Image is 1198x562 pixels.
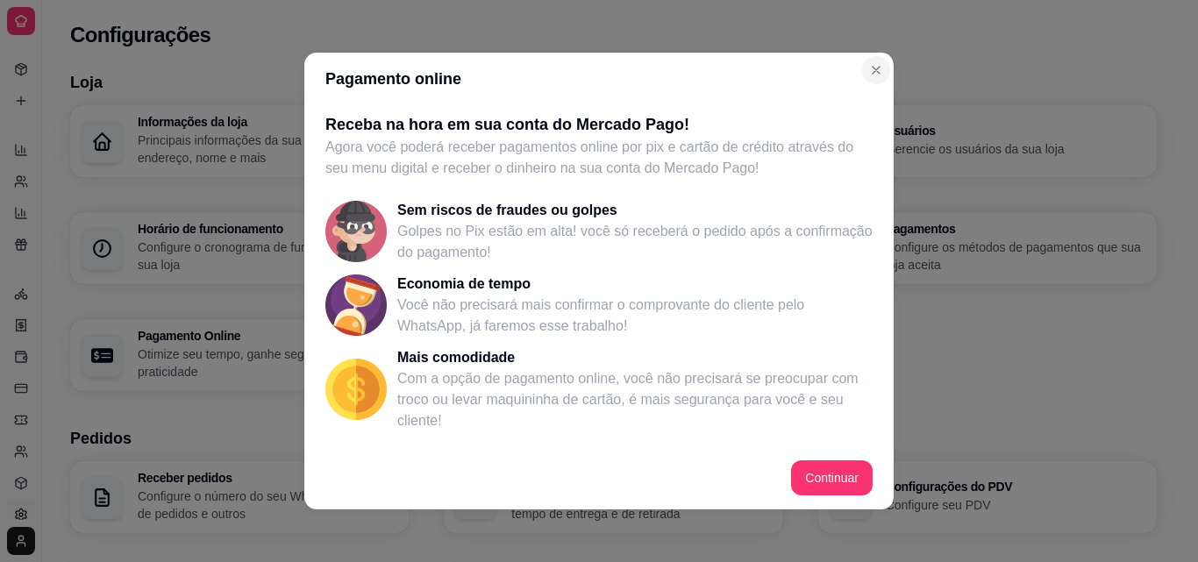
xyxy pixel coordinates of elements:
p: Agora você poderá receber pagamentos online por pix e cartão de crédito através do seu menu digit... [325,137,873,179]
img: Sem riscos de fraudes ou golpes [325,201,387,262]
p: Golpes no Pix estão em alta! você só receberá o pedido após a confirmação do pagamento! [397,221,873,263]
button: Close [862,56,890,84]
p: Mais comodidade [397,347,873,368]
img: Economia de tempo [325,274,387,336]
button: Continuar [791,460,873,495]
img: Mais comodidade [325,359,387,420]
p: Com a opção de pagamento online, você não precisará se preocupar com troco ou levar maquininha de... [397,368,873,431]
p: Você não precisará mais confirmar o comprovante do cliente pelo WhatsApp, já faremos esse trabalho! [397,295,873,337]
p: Receba na hora em sua conta do Mercado Pago! [325,112,873,137]
p: Economia de tempo [397,274,873,295]
p: Sem riscos de fraudes ou golpes [397,200,873,221]
header: Pagamento online [304,53,894,105]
